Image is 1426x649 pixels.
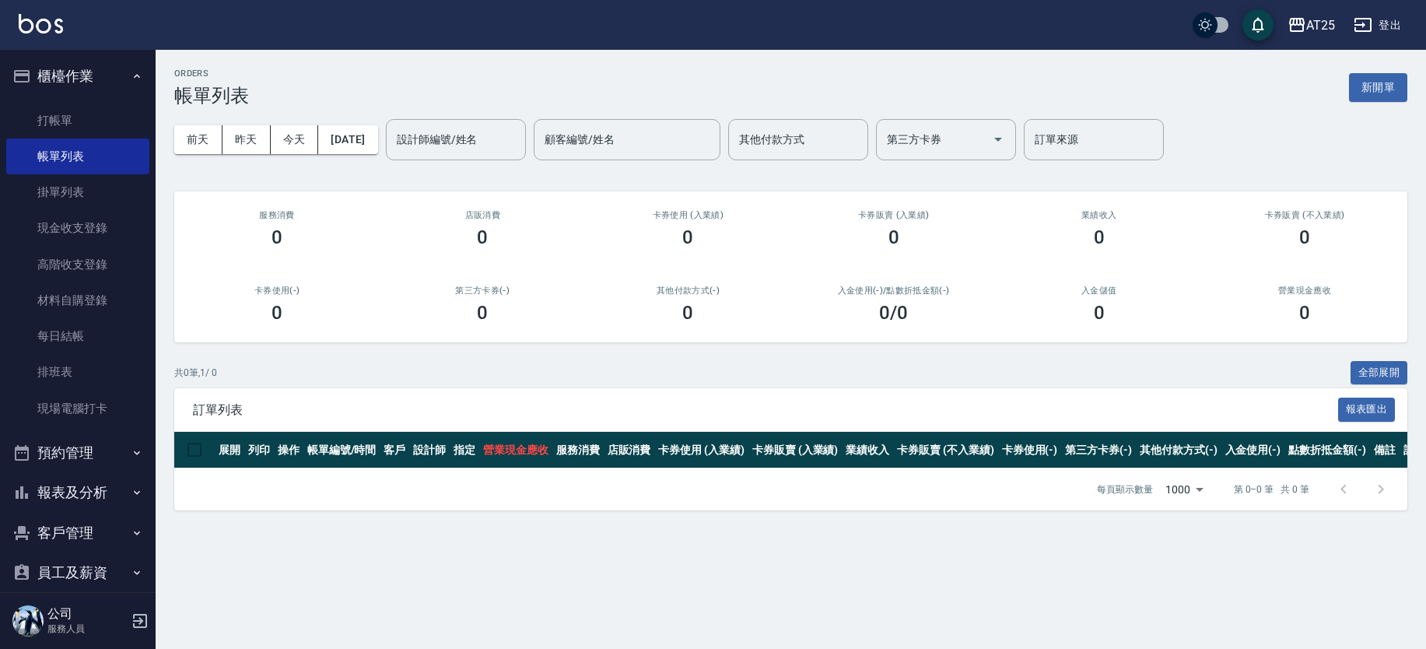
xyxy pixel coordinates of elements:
h3: 0 [1094,302,1105,324]
button: 櫃檯作業 [6,56,149,96]
th: 卡券使用(-) [998,432,1062,468]
button: 報表及分析 [6,472,149,513]
th: 列印 [244,432,274,468]
h3: 0 [272,226,282,248]
div: AT25 [1306,16,1335,35]
th: 服務消費 [552,432,604,468]
button: [DATE] [318,125,377,154]
th: 客戶 [380,432,409,468]
p: 第 0–0 筆 共 0 筆 [1234,482,1309,496]
th: 第三方卡券(-) [1061,432,1136,468]
button: 客戶管理 [6,513,149,553]
th: 卡券販賣 (入業績) [748,432,843,468]
h3: 0 [1299,226,1310,248]
th: 其他付款方式(-) [1136,432,1221,468]
a: 帳單列表 [6,139,149,174]
img: Person [12,605,44,637]
button: 今天 [271,125,319,154]
h3: 0 [682,302,693,324]
button: Open [986,127,1011,152]
button: 預約管理 [6,433,149,473]
button: 昨天 [222,125,271,154]
h3: 0 /0 [879,302,908,324]
th: 業績收入 [842,432,893,468]
a: 報表匯出 [1338,402,1396,416]
h2: 卡券販賣 (入業績) [809,210,977,220]
a: 排班表 [6,354,149,390]
h2: 業績收入 [1015,210,1183,220]
a: 現場電腦打卡 [6,391,149,426]
button: 全部展開 [1351,361,1408,385]
a: 高階收支登錄 [6,247,149,282]
button: 前天 [174,125,222,154]
h2: 其他付款方式(-) [604,286,772,296]
h3: 0 [272,302,282,324]
button: 新開單 [1349,73,1407,102]
th: 展開 [215,432,244,468]
h3: 0 [1094,226,1105,248]
a: 現金收支登錄 [6,210,149,246]
h2: 卡券使用(-) [193,286,361,296]
span: 訂單列表 [193,402,1338,418]
a: 材料自購登錄 [6,282,149,318]
h2: 店販消費 [398,210,566,220]
h2: ORDERS [174,68,249,79]
th: 帳單編號/時間 [303,432,380,468]
h2: 入金使用(-) /點數折抵金額(-) [809,286,977,296]
h3: 帳單列表 [174,85,249,107]
button: AT25 [1281,9,1341,41]
img: Logo [19,14,63,33]
h2: 卡券販賣 (不入業績) [1221,210,1389,220]
h2: 入金儲值 [1015,286,1183,296]
h3: 服務消費 [193,210,361,220]
h3: 0 [682,226,693,248]
th: 備註 [1370,432,1400,468]
h2: 卡券使用 (入業績) [604,210,772,220]
th: 營業現金應收 [479,432,552,468]
button: 登出 [1347,11,1407,40]
h5: 公司 [47,606,127,622]
th: 指定 [450,432,479,468]
a: 掛單列表 [6,174,149,210]
h3: 0 [477,226,488,248]
button: 報表匯出 [1338,398,1396,422]
th: 設計師 [409,432,450,468]
th: 操作 [274,432,303,468]
p: 共 0 筆, 1 / 0 [174,366,217,380]
h3: 0 [477,302,488,324]
h2: 第三方卡券(-) [398,286,566,296]
button: 員工及薪資 [6,553,149,593]
th: 點數折抵金額(-) [1284,432,1370,468]
th: 卡券販賣 (不入業績) [893,432,997,468]
a: 打帳單 [6,103,149,139]
th: 店販消費 [604,432,655,468]
h2: 營業現金應收 [1221,286,1389,296]
p: 每頁顯示數量 [1097,482,1153,496]
p: 服務人員 [47,622,127,636]
th: 入金使用(-) [1221,432,1285,468]
a: 每日結帳 [6,318,149,354]
th: 卡券使用 (入業績) [654,432,748,468]
div: 1000 [1159,468,1209,510]
button: save [1242,9,1274,40]
h3: 0 [888,226,899,248]
a: 新開單 [1349,79,1407,94]
h3: 0 [1299,302,1310,324]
